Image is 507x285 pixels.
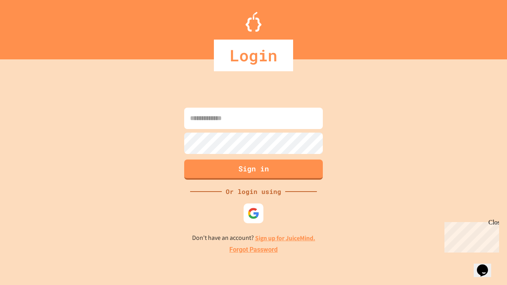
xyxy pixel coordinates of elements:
img: google-icon.svg [248,207,259,219]
div: Or login using [222,187,285,196]
iframe: chat widget [441,219,499,253]
div: Chat with us now!Close [3,3,55,50]
a: Sign up for JuiceMind. [255,234,315,242]
img: Logo.svg [246,12,261,32]
div: Login [214,40,293,71]
p: Don't have an account? [192,233,315,243]
button: Sign in [184,160,323,180]
a: Forgot Password [229,245,278,255]
iframe: chat widget [474,253,499,277]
